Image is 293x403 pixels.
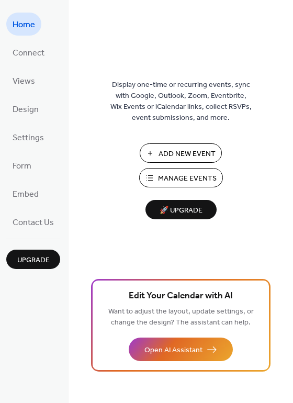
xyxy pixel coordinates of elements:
span: Settings [13,130,44,147]
span: Views [13,73,35,90]
span: Upgrade [17,255,50,266]
span: Manage Events [158,173,217,184]
a: Form [6,154,38,177]
span: Display one-time or recurring events, sync with Google, Outlook, Zoom, Eventbrite, Wix Events or ... [110,80,252,124]
a: Views [6,69,41,92]
span: Home [13,17,35,33]
a: Settings [6,126,50,149]
a: Home [6,13,41,36]
span: Form [13,158,31,175]
span: Contact Us [13,215,54,231]
span: 🚀 Upgrade [152,204,210,218]
span: Connect [13,45,44,62]
a: Embed [6,182,45,205]
span: Design [13,102,39,118]
span: Open AI Assistant [144,345,202,356]
button: Manage Events [139,168,223,187]
a: Connect [6,41,51,64]
span: Embed [13,186,39,203]
span: Want to adjust the layout, update settings, or change the design? The assistant can help. [108,305,254,330]
button: 🚀 Upgrade [145,200,217,219]
span: Edit Your Calendar with AI [129,289,233,304]
button: Upgrade [6,250,60,269]
a: Design [6,97,45,120]
a: Contact Us [6,210,60,233]
button: Open AI Assistant [129,338,233,361]
span: Add New Event [159,149,216,160]
button: Add New Event [140,143,222,163]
